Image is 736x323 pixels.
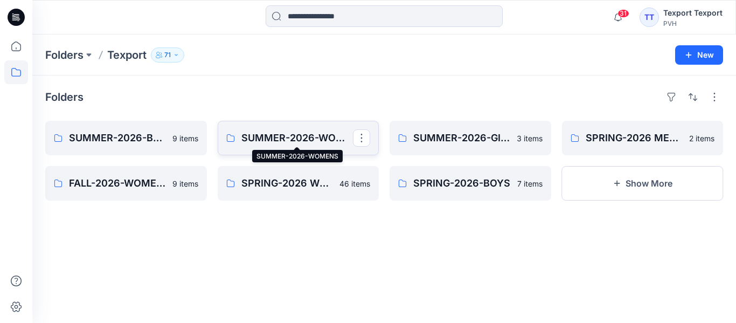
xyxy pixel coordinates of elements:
div: PVH [663,19,723,28]
p: SPRING-2026 MENS [586,130,683,146]
a: SPRING-2026-BOYS7 items [390,166,551,201]
span: 31 [617,9,629,18]
a: SPRING-2026 MENS2 items [562,121,724,155]
a: SPRING-2026 WOMENS46 items [218,166,379,201]
a: SUMMER-2026-WOMENS [218,121,379,155]
div: Texport Texport [663,6,723,19]
p: 9 items [172,133,198,144]
button: New [675,45,723,65]
p: FALL-2026-WOMENS [69,176,166,191]
a: SUMMER-2026-GIRLS3 items [390,121,551,155]
p: SUMMER-2026-WOMENS [241,130,353,146]
a: FALL-2026-WOMENS9 items [45,166,207,201]
p: Texport [107,47,147,63]
p: SPRING-2026-BOYS [413,176,511,191]
p: 3 items [517,133,543,144]
p: 46 items [339,178,370,189]
a: SUMMER-2026-BOYS9 items [45,121,207,155]
p: SUMMER-2026-GIRLS [413,130,510,146]
button: Show More [562,166,724,201]
p: 2 items [689,133,714,144]
p: 7 items [517,178,543,189]
a: Folders [45,47,84,63]
div: TT [640,8,659,27]
p: 9 items [172,178,198,189]
h4: Folders [45,91,84,104]
button: 71 [151,47,184,63]
p: SUMMER-2026-BOYS [69,130,166,146]
p: SPRING-2026 WOMENS [241,176,334,191]
p: 71 [164,49,171,61]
